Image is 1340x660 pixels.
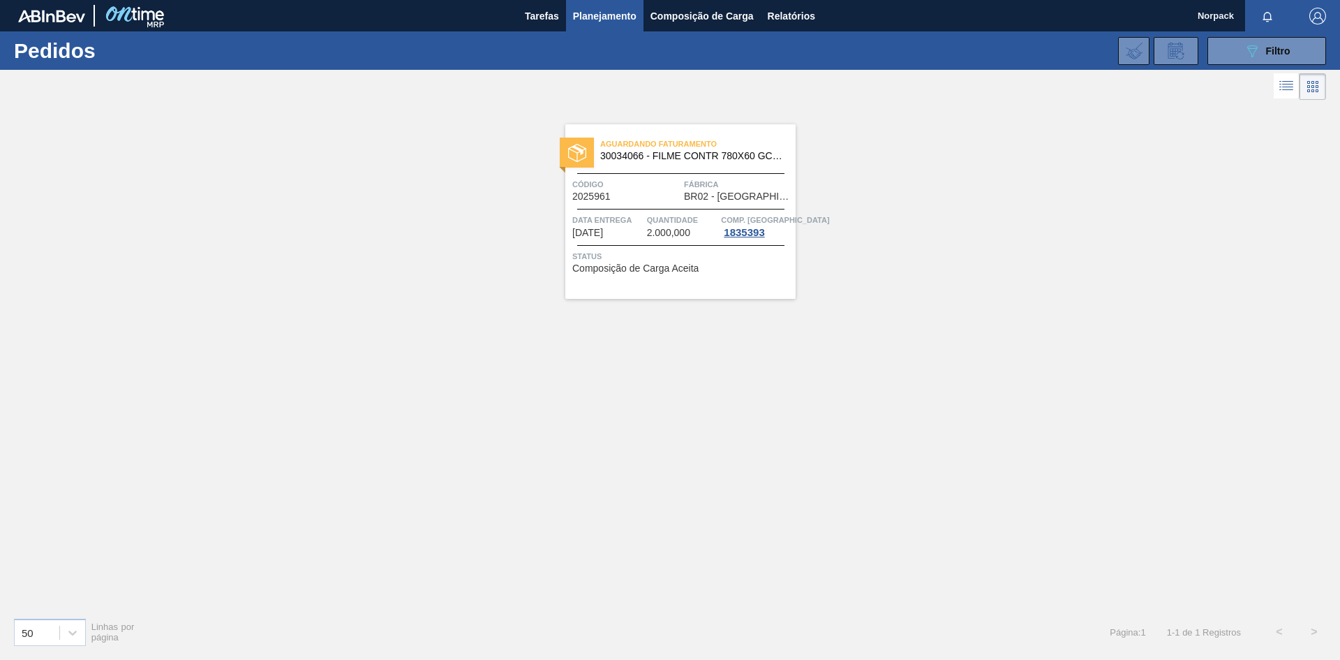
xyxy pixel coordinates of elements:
[572,249,792,263] span: Status
[600,137,796,151] span: Aguardando Faturamento
[1297,615,1332,650] button: >
[1110,627,1145,638] span: Página : 1
[768,8,815,24] span: Relatórios
[572,213,643,227] span: Data entrega
[647,213,718,227] span: Quantidade
[1207,37,1326,65] button: Filtro
[1245,6,1290,26] button: Notificações
[572,263,699,274] span: Composição de Carga Aceita
[684,191,792,202] span: BR02 - Sergipe
[1154,37,1198,65] div: Solicitação de Revisão de Pedidos
[721,213,829,227] span: Comp. Carga
[650,8,754,24] span: Composição de Carga
[684,177,792,191] span: Fábrica
[721,227,767,238] div: 1835393
[91,622,135,643] span: Linhas por página
[600,151,784,161] span: 30034066 - FILME CONTR 780X60 GCA LT350 MP NIV24
[14,43,223,59] h1: Pedidos
[1262,615,1297,650] button: <
[1118,37,1149,65] div: Importar Negociações dos Pedidos
[1167,627,1241,638] span: 1 - 1 de 1 Registros
[18,10,85,22] img: TNhmsLtSVTkK8tSr43FrP2fwEKptu5GPRR3wAAAABJRU5ErkJggg==
[22,626,33,638] div: 50
[1309,8,1326,24] img: Logout
[573,8,636,24] span: Planejamento
[572,177,680,191] span: Código
[544,124,796,299] a: statusAguardando Faturamento30034066 - FILME CONTR 780X60 GCA LT350 MP NIV24Código2025961FábricaB...
[568,144,586,162] img: status
[572,228,603,238] span: 09/10/2025
[525,8,559,24] span: Tarefas
[572,191,611,202] span: 2025961
[1300,73,1326,100] div: Visão em Cards
[1266,45,1290,57] span: Filtro
[647,228,690,238] span: 2.000,000
[721,213,792,238] a: Comp. [GEOGRAPHIC_DATA]1835393
[1274,73,1300,100] div: Visão em Lista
